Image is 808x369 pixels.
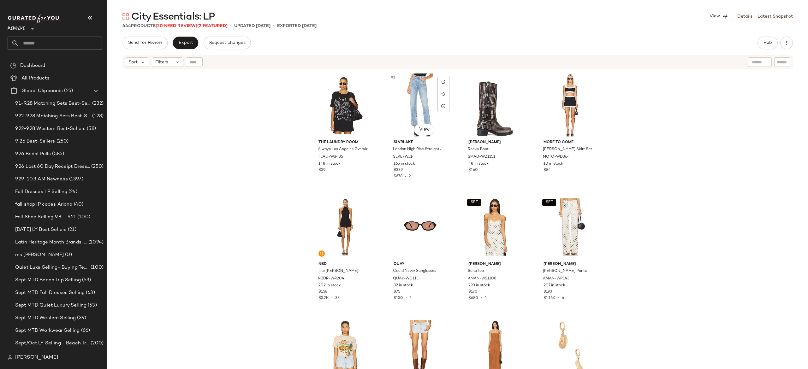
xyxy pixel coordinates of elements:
span: $84 [544,167,551,173]
span: (1397) [68,176,83,183]
a: Details [737,13,752,20]
span: MORE TO COME [544,140,597,145]
span: NBDR-WR204 [318,276,344,282]
a: Latest Snapshot [757,13,793,20]
button: Request changes [204,37,251,49]
span: Send for Review [128,40,162,45]
span: (24) [67,188,77,196]
img: QUAY-WG113_V1.jpg [389,195,452,259]
span: • [403,296,409,300]
span: Revolve [8,21,25,33]
button: View [706,12,732,21]
span: 444 [122,24,131,28]
span: 9.1-9.28 Matching Sets Best-Sellers [15,100,91,107]
span: $59 [318,167,325,173]
span: Sept MTD Workwear Selling [15,327,80,334]
span: [PERSON_NAME] [15,354,58,361]
p: updated [DATE] [234,23,270,29]
span: Hub [763,40,772,45]
span: fall shop lP codes Ariana [15,201,73,208]
span: 2 [409,296,412,300]
span: 48 in stock [468,161,489,167]
span: SMAD-WZ1151 [468,154,495,160]
span: Sort [128,59,138,66]
span: Could Never Sunglasses [393,268,436,274]
span: • [555,296,562,300]
span: AMAN-WS1108 [468,276,496,282]
span: London High Rise Straight Jeans [393,147,446,152]
span: 32 in stock [394,283,413,289]
span: AMAN-WP143 [543,276,569,282]
span: $150 [394,296,403,300]
span: Dashboard [20,62,45,69]
span: (20 Need Review) [156,24,197,28]
img: svg%3e [10,62,16,69]
span: (58) [86,125,96,132]
span: $158 [318,289,327,295]
span: 9..26 Best-Sellers [15,138,55,145]
span: $680 [468,296,478,300]
span: [PERSON_NAME] [468,261,522,267]
img: cfy_white_logo.C9jOOHJF.svg [8,15,61,23]
span: Export [178,40,193,45]
span: All Products [21,75,50,82]
span: Latin Heritage Month Brands- DO NOT DELETE [15,239,87,246]
span: SLVRLAKE [394,140,447,145]
span: (585) [51,150,64,158]
span: #2 [390,75,397,81]
span: (128) [91,113,104,120]
span: (53) [81,277,91,284]
span: (53) [86,302,97,309]
span: Fall Dresses LP Selling [15,188,67,196]
span: [PERSON_NAME] [544,261,597,267]
button: View [414,124,434,135]
span: Fall Shop Selling 9.8. - 9.21 [15,214,76,221]
span: • [329,296,335,300]
img: NBDR-WR204_V1.jpg [313,195,377,259]
button: SET [467,199,481,206]
span: 33 [335,296,340,300]
span: Soho Top [468,268,484,274]
span: Sept MTD Fall Dresses Selling [15,289,85,296]
button: Send for Review [122,37,168,49]
span: (250) [55,138,69,145]
span: (1094) [87,239,104,246]
img: SMAD-WZ1151_V1.jpg [463,73,527,137]
span: 9.22-9.28 Matching Sets Best-Sellers [15,113,91,120]
img: svg%3e [122,13,129,20]
img: svg%3e [442,80,445,84]
span: Global Clipboards [21,87,63,95]
span: Sept/Oct LY Selling - Beach Trip [15,340,89,347]
img: svg%3e [442,92,445,96]
span: Rocky Boot [468,147,489,152]
span: The Laundry Room [318,140,372,145]
img: svg%3e [8,355,13,360]
span: Sept MTD Quiet Luxury Selling [15,302,86,309]
span: (100) [89,264,104,271]
div: Products [122,23,228,29]
span: 207 in stock [544,283,565,289]
img: AMAN-WS1108_V1.jpg [463,195,527,259]
span: [PERSON_NAME] Pants [543,268,587,274]
p: Exported [DATE] [277,23,317,29]
span: 9.22-9.28 Western Best-Sellers [15,125,86,132]
span: The [PERSON_NAME] [318,268,358,274]
span: (200) [89,340,104,347]
span: (0) [64,251,72,259]
span: Always Los Angeles Oversized Tee [318,147,371,152]
span: Sept MTD Beach Trip Selling [15,277,81,284]
img: MOTO-WD364_V1.jpg [538,73,602,137]
span: 165 in stock [394,161,415,167]
span: ms [PERSON_NAME] [15,251,64,259]
span: NBD [318,261,372,267]
span: • [402,174,409,179]
img: SLKE-WJ14_V1.jpg [389,73,452,137]
span: (21) [67,226,76,233]
span: $678 [394,174,402,179]
span: 293 in stock [468,283,490,289]
img: TLAU-WS435_V1.jpg [313,73,377,137]
img: AMAN-WP143_V1.jpg [538,195,602,259]
span: $160 [468,167,478,173]
span: (250) [90,163,104,170]
span: 2 [409,174,411,179]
